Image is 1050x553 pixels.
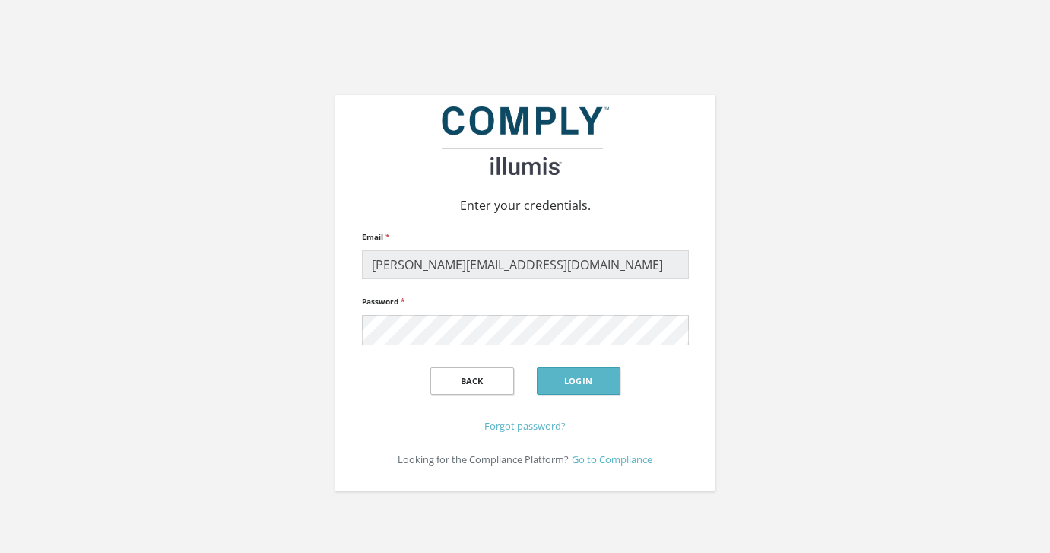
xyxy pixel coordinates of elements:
small: Looking for the Compliance Platform? [398,453,569,466]
a: Forgot password? [484,419,566,433]
img: illumis [442,106,609,175]
label: Email [362,227,389,247]
button: Login [537,367,620,395]
label: Password [362,291,404,312]
button: Back [430,367,514,395]
a: Go to Compliance [572,453,652,466]
p: Enter your credentials. [347,196,704,215]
